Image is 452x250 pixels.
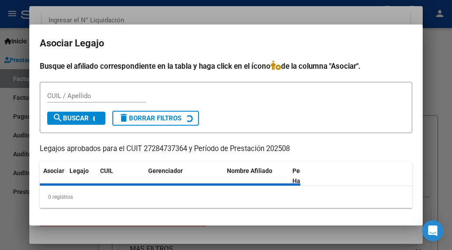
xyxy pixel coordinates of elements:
[70,167,89,174] span: Legajo
[118,114,181,122] span: Borrar Filtros
[145,162,223,190] datatable-header-cell: Gerenciador
[112,111,199,126] button: Borrar Filtros
[40,35,412,52] h2: Asociar Legajo
[40,186,412,208] div: 0 registros
[148,167,183,174] span: Gerenciador
[292,167,322,184] span: Periodo Habilitado
[66,162,97,190] datatable-header-cell: Legajo
[100,167,113,174] span: CUIL
[52,113,63,123] mat-icon: search
[97,162,145,190] datatable-header-cell: CUIL
[40,162,66,190] datatable-header-cell: Asociar
[47,112,105,125] button: Buscar
[40,144,412,155] p: Legajos aprobados para el CUIT 27284737364 y Período de Prestación 202508
[223,162,289,190] datatable-header-cell: Nombre Afiliado
[118,113,129,123] mat-icon: delete
[43,167,64,174] span: Asociar
[289,162,348,190] datatable-header-cell: Periodo Habilitado
[40,60,412,72] h4: Busque el afiliado correspondiente en la tabla y haga click en el ícono de la columna "Asociar".
[422,220,443,241] div: Open Intercom Messenger
[52,114,89,122] span: Buscar
[227,167,272,174] span: Nombre Afiliado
